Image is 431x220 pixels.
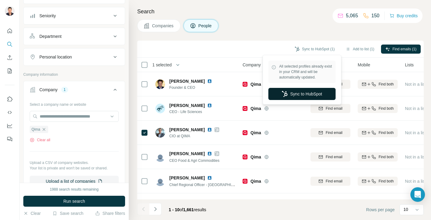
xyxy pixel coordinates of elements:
[358,104,398,113] button: Find both
[169,207,180,212] span: 1 - 10
[310,104,350,113] button: Find email
[358,177,398,186] button: Find both
[152,23,174,29] span: Companies
[155,128,165,138] img: Avatar
[379,154,394,160] span: Find both
[366,207,395,213] span: Rows per page
[169,199,205,205] span: [PERSON_NAME]
[5,134,15,145] button: Feedback
[152,62,172,68] span: 1 selected
[39,13,56,19] div: Seniority
[250,105,261,112] span: Qima
[346,12,358,19] p: 5,065
[155,152,165,162] img: Avatar
[169,133,219,139] span: CIO at QIMA
[250,81,261,87] span: Qima
[326,106,342,111] span: Find email
[31,127,40,132] span: Qima
[52,210,83,216] button: Save search
[5,25,15,36] button: Quick start
[310,128,350,137] button: Find email
[310,152,350,162] button: Find email
[137,7,424,16] h4: Search
[207,79,212,84] img: LinkedIn logo
[379,130,394,135] span: Find both
[23,210,41,216] button: Clear
[268,88,336,100] button: Sync to HubSpot
[207,175,212,180] img: LinkedIn logo
[379,178,394,184] span: Find both
[23,72,125,77] p: Company information
[243,62,261,68] span: Company
[198,23,212,29] span: People
[290,45,339,54] button: Sync to HubSpot (1)
[155,79,165,89] img: Avatar
[24,29,125,44] button: Department
[30,160,119,165] p: Upload a CSV of company websites.
[24,8,125,23] button: Seniority
[24,82,125,99] button: Company1
[250,130,261,136] span: Qima
[169,175,205,181] span: [PERSON_NAME]
[405,62,414,68] span: Lists
[169,182,246,187] span: Chief Regional Officer - [GEOGRAPHIC_DATA]
[390,12,418,20] button: Buy credits
[358,62,370,68] span: Mobile
[30,176,119,187] button: Upload a list of companies
[5,65,15,76] button: My lists
[155,104,165,113] img: Avatar
[379,82,394,87] span: Find both
[358,80,398,89] button: Find both
[30,137,50,143] button: Clear all
[169,151,205,157] span: [PERSON_NAME]
[379,106,394,111] span: Find both
[250,178,261,184] span: Qima
[243,130,247,135] img: Logo of Qima
[5,6,15,16] img: Avatar
[5,52,15,63] button: Enrich CSV
[358,152,398,162] button: Find both
[243,179,247,184] img: Logo of Qima
[371,12,380,19] p: 150
[30,165,119,171] p: Your list is private and won't be saved or shared.
[405,106,426,111] span: Not in a list
[5,39,15,50] button: Search
[95,210,125,216] button: Share filters
[393,46,416,52] span: Find emails (1)
[405,179,426,184] span: Not in a list
[23,196,125,207] button: Run search
[410,187,425,202] div: Open Intercom Messenger
[169,78,205,84] span: [PERSON_NAME]
[341,45,379,54] button: Add to list (1)
[5,120,15,131] button: Dashboard
[149,203,161,215] button: Navigate to next page
[183,207,194,212] span: 1,661
[24,50,125,64] button: Personal location
[405,82,426,87] span: Not in a list
[207,151,212,156] img: LinkedIn logo
[61,87,68,92] div: 1
[403,206,408,212] p: 10
[180,207,183,212] span: of
[169,158,219,163] span: CEO Food & Agri Commodities
[326,178,342,184] span: Find email
[169,207,206,212] span: results
[279,64,333,80] span: All selected profiles already exist in your CRM and will be automatically updated.
[5,107,15,118] button: Use Surfe API
[250,154,261,160] span: Qima
[207,127,212,132] img: LinkedIn logo
[155,176,165,186] img: Avatar
[326,154,342,160] span: Find email
[326,130,342,135] span: Find email
[310,177,350,186] button: Find email
[39,87,58,93] div: Company
[243,82,247,87] img: Logo of Qima
[39,33,61,39] div: Department
[169,109,219,115] span: CEO - Life Sciences
[405,155,426,159] span: Not in a list
[381,45,421,54] button: Find emails (1)
[63,198,85,204] span: Run search
[50,187,99,192] div: 1988 search results remaining
[358,128,398,137] button: Find both
[169,102,205,108] span: [PERSON_NAME]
